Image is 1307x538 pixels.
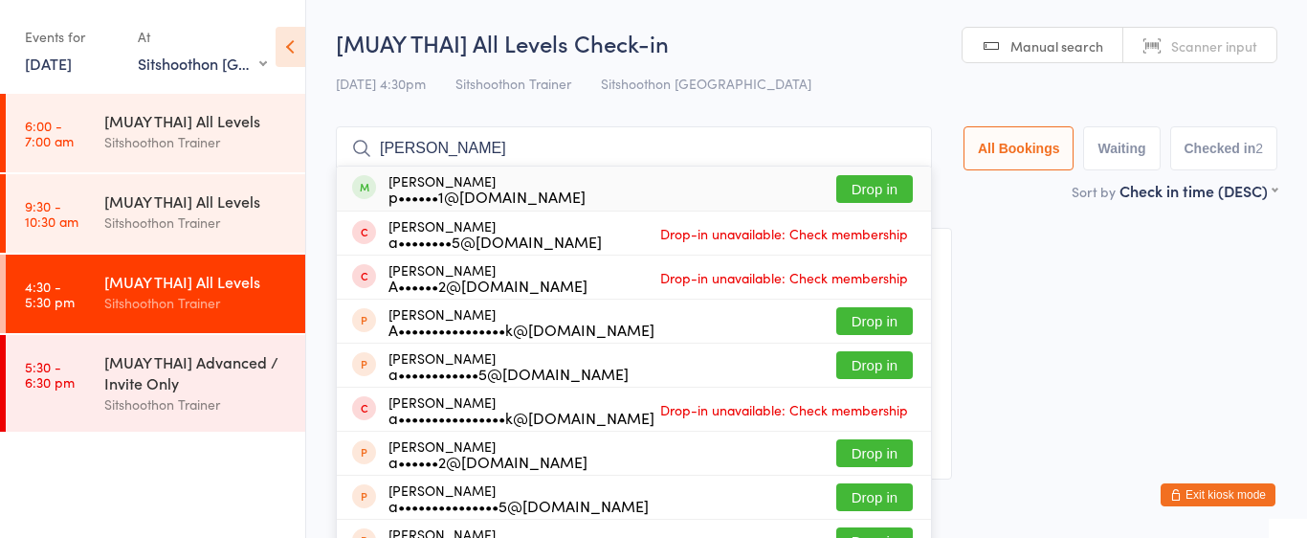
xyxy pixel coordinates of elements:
a: 4:30 -5:30 pm[MUAY THAI] All LevelsSitshoothon Trainer [6,255,305,333]
div: [PERSON_NAME] [388,394,654,425]
button: Drop in [836,351,913,379]
a: 5:30 -6:30 pm[MUAY THAI] Advanced / Invite OnlySitshoothon Trainer [6,335,305,432]
span: [DATE] 4:30pm [336,74,426,93]
a: 6:00 -7:00 am[MUAY THAI] All LevelsSitshoothon Trainer [6,94,305,172]
time: 6:00 - 7:00 am [25,118,74,148]
div: Sitshoothon Trainer [104,131,289,153]
div: [PERSON_NAME] [388,173,586,204]
div: [PERSON_NAME] [388,306,654,337]
div: [PERSON_NAME] [388,350,629,381]
div: [PERSON_NAME] [388,218,602,249]
input: Search [336,126,932,170]
div: A••••••••••••••••k@[DOMAIN_NAME] [388,322,654,337]
div: Sitshoothon Trainer [104,292,289,314]
div: [PERSON_NAME] [388,262,587,293]
button: Drop in [836,175,913,203]
div: p••••••1@[DOMAIN_NAME] [388,189,586,204]
span: Scanner input [1171,36,1257,56]
h2: [MUAY THAI] All Levels Check-in [336,27,1277,58]
div: A••••••2@[DOMAIN_NAME] [388,278,587,293]
button: Waiting [1083,126,1160,170]
div: a••••••••••••••••k@[DOMAIN_NAME] [388,410,654,425]
time: 4:30 - 5:30 pm [25,279,75,309]
button: All Bookings [964,126,1074,170]
div: 2 [1255,141,1263,156]
a: [DATE] [25,53,72,74]
label: Sort by [1072,182,1116,201]
time: 9:30 - 10:30 am [25,198,78,229]
a: 9:30 -10:30 am[MUAY THAI] All LevelsSitshoothon Trainer [6,174,305,253]
div: a••••••••5@[DOMAIN_NAME] [388,234,602,249]
div: [PERSON_NAME] [388,482,649,513]
div: [PERSON_NAME] [388,438,587,469]
div: a••••••2@[DOMAIN_NAME] [388,454,587,469]
button: Drop in [836,307,913,335]
div: [MUAY THAI] All Levels [104,110,289,131]
div: Check in time (DESC) [1119,180,1277,201]
div: Sitshoothon Trainer [104,393,289,415]
div: a••••••••••••5@[DOMAIN_NAME] [388,366,629,381]
span: Drop-in unavailable: Check membership [655,263,913,292]
span: Sitshoothon Trainer [455,74,571,93]
div: a•••••••••••••••5@[DOMAIN_NAME] [388,498,649,513]
div: Events for [25,21,119,53]
button: Checked in2 [1170,126,1278,170]
span: Manual search [1010,36,1103,56]
span: Drop-in unavailable: Check membership [655,219,913,248]
div: [MUAY THAI] All Levels [104,271,289,292]
div: Sitshoothon Trainer [104,212,289,234]
div: At [138,21,267,53]
div: [MUAY THAI] Advanced / Invite Only [104,351,289,393]
button: Drop in [836,483,913,511]
div: Sitshoothon [GEOGRAPHIC_DATA] [138,53,267,74]
time: 5:30 - 6:30 pm [25,359,75,390]
button: Drop in [836,439,913,467]
span: Sitshoothon [GEOGRAPHIC_DATA] [601,74,811,93]
button: Exit kiosk mode [1161,483,1275,506]
div: [MUAY THAI] All Levels [104,191,289,212]
span: Drop-in unavailable: Check membership [655,395,913,424]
